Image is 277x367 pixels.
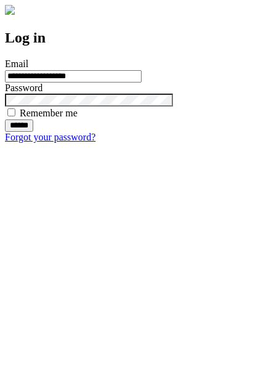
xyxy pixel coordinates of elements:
a: Forgot your password? [5,132,95,142]
label: Password [5,83,42,93]
img: logo-4e3dc11c47720685a147b03b5a06dd966a58ff35d612b21f08c02c0306f2b779.png [5,5,15,15]
label: Remember me [20,108,78,118]
h2: Log in [5,30,272,46]
label: Email [5,58,28,69]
